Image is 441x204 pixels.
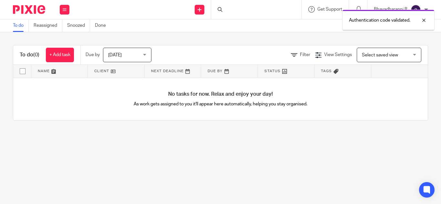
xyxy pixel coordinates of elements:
[117,101,324,107] p: As work gets assigned to you it'll appear here automatically, helping you stay organised.
[86,52,100,58] p: Due by
[324,53,352,57] span: View Settings
[34,19,62,32] a: Reassigned
[108,53,122,57] span: [DATE]
[13,19,29,32] a: To do
[321,69,332,73] span: Tags
[362,53,398,57] span: Select saved view
[95,19,111,32] a: Done
[20,52,39,58] h1: To do
[33,52,39,57] span: (0)
[411,5,421,15] img: svg%3E
[46,48,74,62] a: + Add task
[13,91,428,98] h4: No tasks for now. Relax and enjoy your day!
[349,17,410,24] p: Authentication code validated.
[300,53,310,57] span: Filter
[67,19,90,32] a: Snoozed
[13,5,45,14] img: Pixie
